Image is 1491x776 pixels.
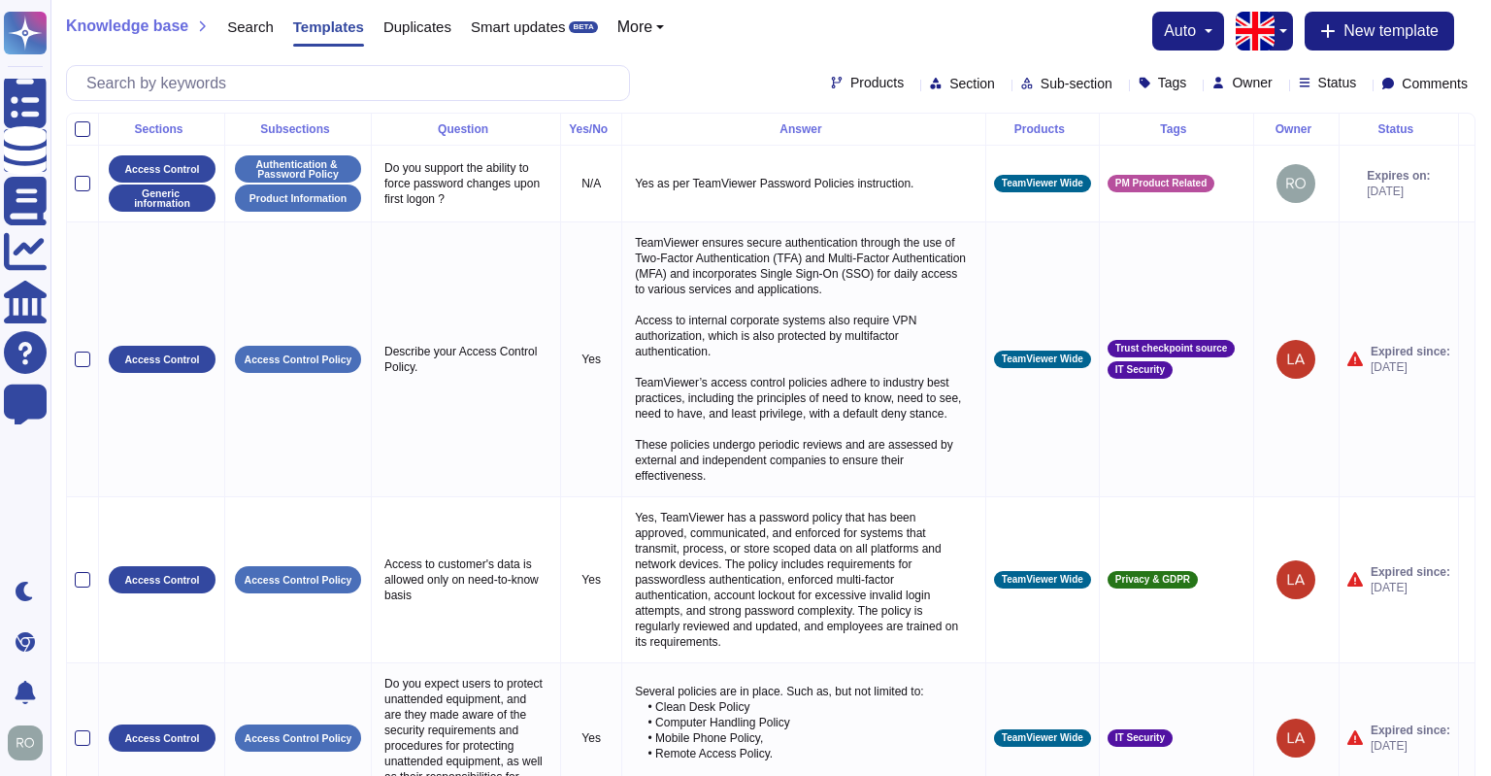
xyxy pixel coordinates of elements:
span: Duplicates [383,19,451,34]
span: TeamViewer Wide [1002,733,1083,743]
span: TeamViewer Wide [1002,354,1083,364]
p: Access Control [124,575,199,586]
p: Yes, TeamViewer has a password policy that has been approved, communicated, and enforced for syst... [630,505,977,655]
span: Trust checkpoint source [1115,344,1228,354]
span: Tags [1158,76,1187,89]
span: Search [227,19,274,34]
button: auto [1164,23,1212,39]
span: Smart updates [471,19,566,34]
div: Question [380,123,552,135]
div: Answer [630,123,977,135]
span: Owner [1232,76,1272,89]
button: user [4,722,56,764]
p: Access Control [124,354,199,365]
p: Yes [569,352,613,367]
div: Products [994,123,1091,135]
span: [DATE] [1367,184,1430,199]
span: PM Product Related [1115,179,1207,188]
span: Expired since: [1371,344,1450,359]
span: [DATE] [1371,580,1450,595]
span: Templates [293,19,364,34]
span: Expired since: [1371,564,1450,580]
img: user [1276,340,1315,379]
button: New template [1305,12,1454,51]
p: Product Information [249,193,347,204]
span: Products [850,76,904,89]
span: [DATE] [1371,359,1450,375]
div: Owner [1262,123,1331,135]
div: BETA [569,21,597,33]
button: More [617,19,665,35]
span: TeamViewer Wide [1002,179,1083,188]
img: user [1276,560,1315,599]
p: Authentication & Password Policy [242,159,354,180]
span: Knowledge base [66,18,188,34]
div: Yes/No [569,123,613,135]
p: Do you support the ability to force password changes upon first logon ? [380,155,552,212]
p: Describe your Access Control Policy. [380,339,552,380]
p: N/A [569,176,613,191]
img: user [1276,164,1315,203]
p: Access Control [124,733,199,744]
span: Comments [1402,77,1468,90]
p: Access Control Policy [245,575,352,586]
p: Access Control Policy [245,733,352,744]
input: Search by keywords [77,66,629,100]
div: Tags [1108,123,1245,135]
img: en [1236,12,1275,51]
p: Yes [569,572,613,588]
span: auto [1164,23,1196,39]
span: Privacy & GDPR [1115,575,1190,585]
span: Section [949,77,995,90]
span: Expired since: [1371,723,1450,738]
p: TeamViewer ensures secure authentication through the use of Two-Factor Authentication (TFA) and M... [630,230,977,489]
span: [DATE] [1371,738,1450,754]
span: IT Security [1115,365,1165,375]
div: Status [1347,123,1450,135]
p: Access Control Policy [245,354,352,365]
span: IT Security [1115,733,1165,743]
img: user [8,725,43,760]
span: Status [1318,76,1357,89]
span: More [617,19,652,35]
p: Yes as per TeamViewer Password Policies instruction. [630,171,977,196]
p: Yes [569,730,613,746]
span: Sub-section [1041,77,1112,90]
div: Subsections [233,123,363,135]
p: Access to customer's data is allowed only on need-to-know basis [380,552,552,608]
p: Generic information [116,188,209,209]
p: Access Control [124,164,199,175]
span: Expires on: [1367,168,1430,184]
span: TeamViewer Wide [1002,575,1083,585]
img: user [1276,719,1315,758]
div: Sections [107,123,216,135]
span: New template [1343,23,1439,39]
